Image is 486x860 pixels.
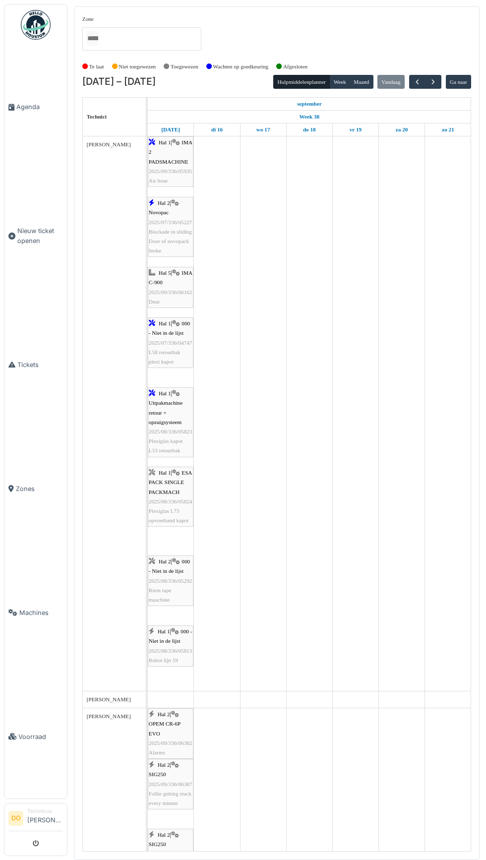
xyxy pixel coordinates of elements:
span: Riem tape maschine [149,587,172,603]
button: Volgende [425,75,441,89]
span: Hal 1 [159,320,171,326]
span: Hal 5 [159,270,171,276]
label: Wachten op goedkeuring [213,62,269,71]
span: 2025/09/336/05935 [149,168,192,174]
a: 16 september 2025 [209,123,225,136]
a: 21 september 2025 [439,123,457,136]
span: Deur [149,299,160,305]
div: | [149,138,192,185]
div: Technicus [27,807,63,815]
a: 18 september 2025 [301,123,318,136]
div: | [149,468,192,525]
button: Hulpmiddelenplanner [273,75,330,89]
span: Nieuw ticket openen [17,226,63,245]
button: Maand [350,75,373,89]
span: Air hose [149,178,168,184]
li: [PERSON_NAME] [27,807,63,829]
span: Hal 2 [158,200,170,206]
div: | [149,760,192,808]
a: Nieuw ticket openen [4,169,67,303]
label: Afgesloten [283,62,307,71]
span: Hal 2 [158,711,170,717]
span: Robot lijn 59 [149,657,178,663]
button: Ga naar [446,75,472,89]
span: 2025/09/336/06381 [149,851,192,857]
div: | [149,268,192,307]
a: 15 september 2025 [159,123,182,136]
span: Machines [19,608,63,617]
div: | [149,627,192,665]
div: | [149,557,192,605]
span: IMA 2 PADSMACHINE [149,139,192,164]
span: 2025/09/336/06162 [149,289,192,295]
button: Vorige [409,75,425,89]
span: L58 retourbak plexi kapot [149,349,181,365]
span: Technici [87,114,107,120]
span: Novopac [149,209,169,215]
span: 2025/09/336/06382 [149,740,192,746]
span: Zones [16,484,63,493]
button: Week [329,75,350,89]
span: 2025/08/336/05813 [149,648,192,654]
label: Toegewezen [171,62,198,71]
input: Alles [86,31,98,46]
span: 2025/07/336/05227 [149,219,192,225]
span: Blockade in sliding Door of novopack broke [149,229,192,253]
div: | [149,319,192,367]
span: Hal 1 [159,139,171,145]
span: Voorraad [18,732,63,741]
a: Zones [4,427,67,551]
a: 17 september 2025 [254,123,273,136]
a: 19 september 2025 [347,123,364,136]
a: Machines [4,551,67,675]
span: Hal 1 [159,470,171,476]
li: DO [8,811,23,826]
span: Follie getting stuck every minute [149,791,191,806]
span: 2025/08/336/05824 [149,498,192,504]
span: [PERSON_NAME] [87,713,131,719]
span: Hal 2 [158,762,170,768]
a: DO Technicus[PERSON_NAME] [8,807,63,831]
span: Hal 1 [159,390,171,396]
span: ESA PACK SINGLE PACKMACH [149,470,192,494]
span: Tickets [17,360,63,369]
a: Tickets [4,303,67,427]
a: Agenda [4,45,67,169]
span: Plexiglas kapot L53 retourbak [149,438,183,453]
span: [PERSON_NAME] [87,141,131,147]
span: Uitpakmachine retour + opzuigsysteem [149,400,182,425]
span: 2025/09/336/06387 [149,781,192,787]
div: | [149,198,192,255]
span: Hal 2 [159,558,171,564]
label: Te laat [89,62,104,71]
label: Niet toegewezen [119,62,156,71]
img: Badge_color-CXgf-gQk.svg [21,10,51,40]
label: Zone [82,15,94,23]
span: SIG250 [149,841,166,847]
span: Agenda [16,102,63,112]
span: Alarms [149,749,165,755]
a: 15 september 2025 [295,98,324,110]
span: 2025/08/336/05292 [149,578,192,584]
span: Hal 2 [158,832,170,838]
a: 20 september 2025 [393,123,411,136]
span: Plexiglas L73 opvoerband kapot [149,508,188,523]
span: Hal 1 [158,628,170,634]
span: 2025/08/336/05823 [149,429,192,434]
span: 000 - Niet in de lijst [149,628,192,644]
a: Week 38 [297,111,322,123]
button: Vandaag [377,75,405,89]
div: | [149,710,192,757]
span: [PERSON_NAME] [87,696,131,702]
div: | [149,389,192,455]
span: SIG250 [149,771,166,777]
span: OPEM CR-6P EVO [149,721,181,736]
h2: [DATE] – [DATE] [82,76,156,88]
span: 2025/07/336/04747 [149,340,192,346]
a: Voorraad [4,675,67,799]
